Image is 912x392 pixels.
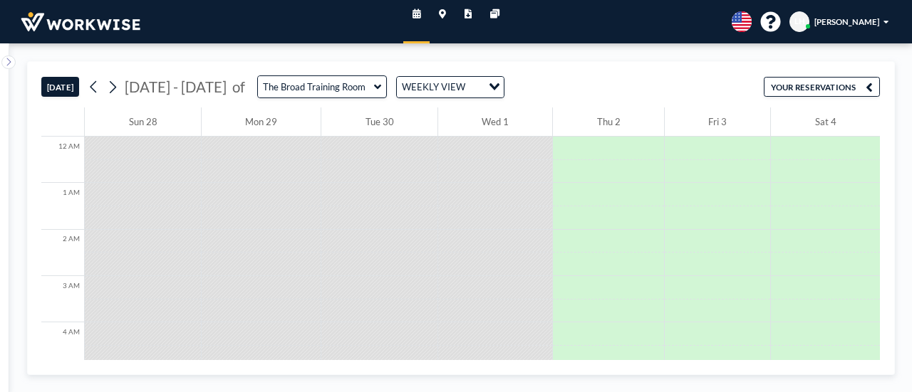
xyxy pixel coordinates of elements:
[41,276,84,322] div: 3 AM
[438,107,553,137] div: Wed 1
[232,78,245,97] span: of
[771,107,880,137] div: Sat 4
[400,80,468,95] span: WEEKLY VIEW
[85,107,201,137] div: Sun 28
[764,77,880,97] button: YOUR RESERVATIONS
[41,137,84,183] div: 12 AM
[41,322,84,369] div: 4 AM
[258,76,374,97] input: The Broad Training Room
[41,183,84,229] div: 1 AM
[321,107,437,137] div: Tue 30
[470,80,480,95] input: Search for option
[397,77,504,98] div: Search for option
[41,230,84,276] div: 2 AM
[814,17,879,26] span: [PERSON_NAME]
[202,107,321,137] div: Mon 29
[665,107,771,137] div: Fri 3
[125,78,227,95] span: [DATE] - [DATE]
[41,77,78,97] button: [DATE]
[19,10,142,33] img: organization-logo
[794,16,805,26] span: LH
[553,107,664,137] div: Thu 2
